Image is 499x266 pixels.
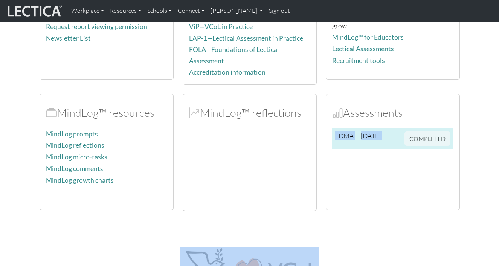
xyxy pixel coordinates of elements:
[189,106,310,119] h2: MindLog™ reflections
[266,3,293,19] a: Sign out
[46,153,107,161] a: MindLog micro-tasks
[189,34,303,42] a: LAP-1—Lectical Assessment in Practice
[6,4,62,18] img: lecticalive
[46,130,98,138] a: MindLog prompts
[46,165,103,173] a: MindLog comments
[46,34,91,42] a: Newsletter List
[107,3,144,19] a: Resources
[332,45,394,53] a: Lectical Assessments
[189,23,253,31] a: ViP—VCoL in Practice
[189,106,200,119] span: MindLog
[332,106,343,119] span: Assessments
[175,3,208,19] a: Connect
[46,106,167,119] h2: MindLog™ resources
[332,33,404,41] a: MindLog™ for Educators
[208,3,266,19] a: [PERSON_NAME]
[144,3,175,19] a: Schools
[332,128,358,149] td: LDMA
[46,23,147,31] a: Request report viewing permission
[332,106,453,119] h2: Assessments
[332,57,385,64] a: Recruitment tools
[46,106,57,119] span: MindLog™ resources
[46,176,114,184] a: MindLog growth charts
[46,141,104,149] a: MindLog reflections
[189,68,266,76] a: Accreditation information
[361,131,381,140] span: [DATE]
[189,46,279,64] a: FOLA—Foundations of Lectical Assessment
[68,3,107,19] a: Workplace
